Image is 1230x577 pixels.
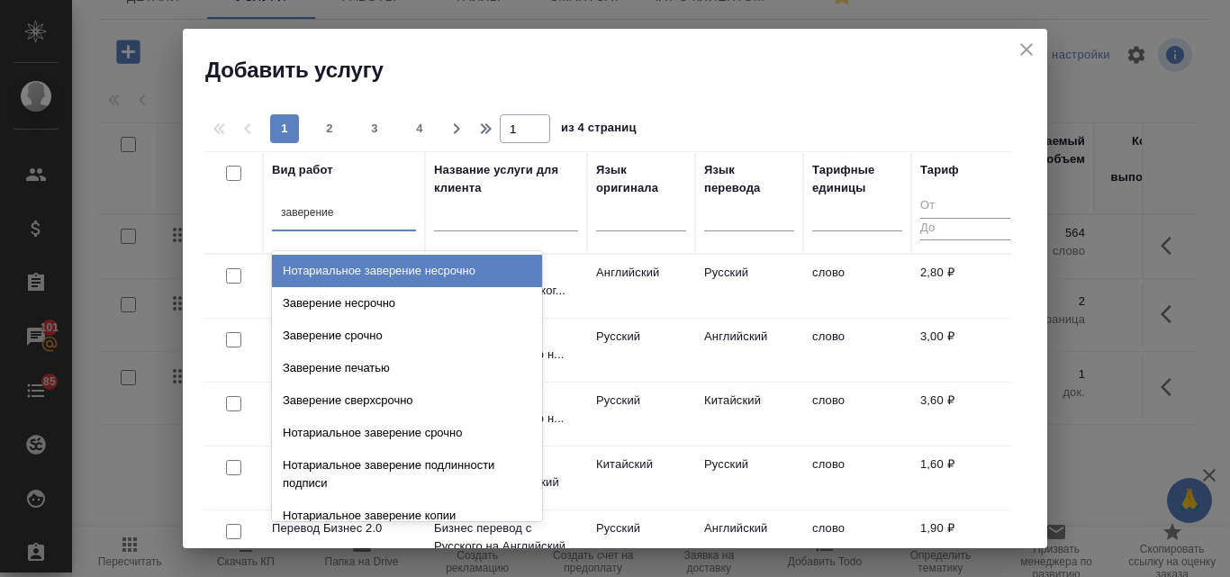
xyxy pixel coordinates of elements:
[911,446,1019,509] td: 1,60 ₽
[272,500,542,532] div: Нотариальное заверение копии
[812,161,902,197] div: Тарифные единицы
[911,510,1019,573] td: 1,90 ₽
[434,161,578,197] div: Название услуги для клиента
[434,519,578,555] p: Бизнес перевод c Русского на Английский
[920,195,1010,218] input: От
[360,114,389,143] button: 3
[911,319,1019,382] td: 3,00 ₽
[695,255,803,318] td: Русский
[272,161,333,179] div: Вид работ
[695,383,803,446] td: Китайский
[911,255,1019,318] td: 2,80 ₽
[695,446,803,509] td: Русский
[272,519,416,537] p: Перевод Бизнес 2.0
[272,352,542,384] div: Заверение печатью
[587,255,695,318] td: Английский
[205,56,1047,85] h2: Добавить услугу
[803,446,911,509] td: слово
[405,114,434,143] button: 4
[315,120,344,138] span: 2
[272,255,542,287] div: Нотариальное заверение несрочно
[405,120,434,138] span: 4
[1013,36,1040,63] button: close
[315,114,344,143] button: 2
[803,319,911,382] td: слово
[920,161,959,179] div: Тариф
[587,383,695,446] td: Русский
[695,510,803,573] td: Английский
[587,446,695,509] td: Китайский
[272,320,542,352] div: Заверение срочно
[803,510,911,573] td: слово
[920,218,1010,240] input: До
[704,161,794,197] div: Язык перевода
[587,510,695,573] td: Русский
[272,417,542,449] div: Нотариальное заверение срочно
[561,117,637,143] span: из 4 страниц
[911,383,1019,446] td: 3,60 ₽
[272,287,542,320] div: Заверение несрочно
[596,161,686,197] div: Язык оригинала
[803,255,911,318] td: слово
[272,384,542,417] div: Заверение сверхсрочно
[695,319,803,382] td: Английский
[803,383,911,446] td: слово
[587,319,695,382] td: Русский
[360,120,389,138] span: 3
[272,449,542,500] div: Нотариальное заверение подлинности подписи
